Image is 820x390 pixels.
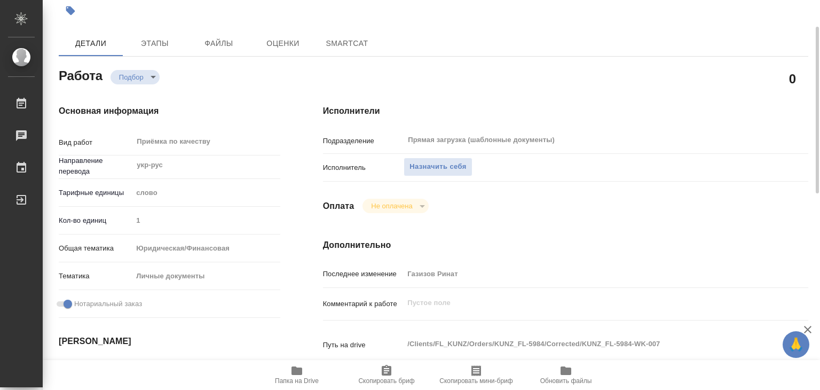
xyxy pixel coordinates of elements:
button: 🙏 [783,331,809,358]
textarea: /Clients/FL_KUNZ/Orders/KUNZ_FL-5984/Corrected/KUNZ_FL-5984-WK-007 [404,335,768,353]
button: Обновить файлы [521,360,611,390]
p: Путь на drive [323,340,404,350]
span: Скопировать бриф [358,377,414,385]
span: Нотариальный заказ [74,299,142,309]
span: Папка на Drive [275,377,319,385]
p: Подразделение [323,136,404,146]
h4: Основная информация [59,105,280,118]
button: Скопировать мини-бриф [431,360,521,390]
span: Обновить файлы [540,377,592,385]
p: Общая тематика [59,243,132,254]
input: Пустое поле [132,213,280,228]
p: Кол-во единиц [59,215,132,226]
button: Папка на Drive [252,360,342,390]
p: Тарифные единицы [59,188,132,198]
h4: Оплата [323,200,354,213]
div: Личные документы [132,267,280,285]
button: Не оплачена [368,201,415,210]
div: слово [132,184,280,202]
button: Подбор [116,73,147,82]
p: Исполнитель [323,162,404,173]
p: Вид работ [59,137,132,148]
input: Пустое поле [404,266,768,282]
span: SmartCat [321,37,373,50]
div: Юридическая/Финансовая [132,239,280,258]
span: Назначить себя [409,161,466,173]
span: Файлы [193,37,245,50]
p: Комментарий к работе [323,299,404,309]
span: 🙏 [787,333,805,356]
button: Назначить себя [404,158,472,176]
h2: Работа [59,65,102,84]
span: Этапы [129,37,180,50]
span: Оценки [257,37,309,50]
div: Подбор [111,70,160,84]
p: Направление перевода [59,155,132,177]
h4: Дополнительно [323,239,808,252]
h4: [PERSON_NAME] [59,335,280,348]
p: Последнее изменение [323,269,404,279]
h2: 0 [789,69,796,88]
span: Детали [65,37,116,50]
div: Подбор [362,199,428,213]
span: Скопировать мини-бриф [439,377,512,385]
h4: Исполнители [323,105,808,118]
p: Тематика [59,271,132,282]
button: Скопировать бриф [342,360,431,390]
